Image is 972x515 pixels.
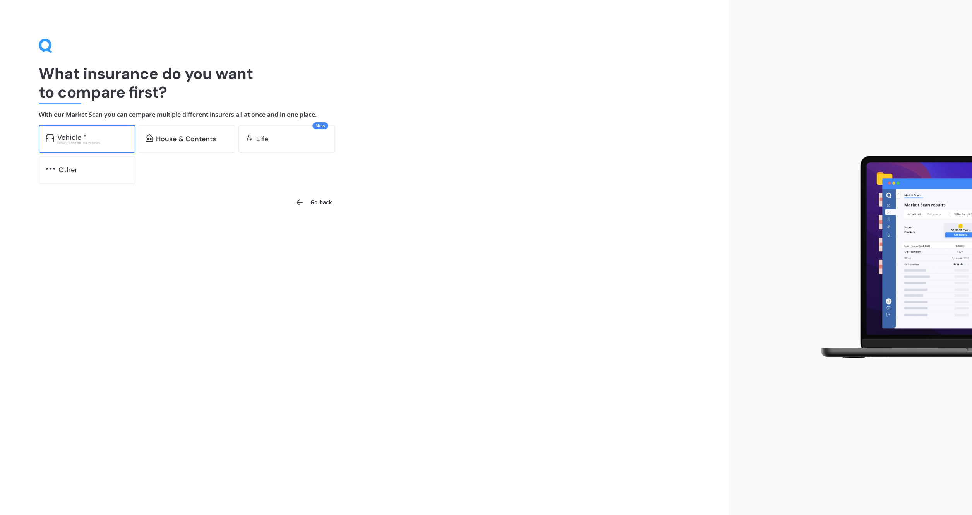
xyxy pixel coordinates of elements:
div: Vehicle * [57,133,87,141]
img: car.f15378c7a67c060ca3f3.svg [46,134,54,142]
span: New [312,122,328,129]
div: House & Contents [156,135,216,143]
img: laptop.webp [810,151,972,364]
img: home-and-contents.b802091223b8502ef2dd.svg [146,134,153,142]
img: life.f720d6a2d7cdcd3ad642.svg [245,134,253,142]
div: Excludes commercial vehicles [57,141,129,144]
img: other.81dba5aafe580aa69f38.svg [46,165,55,173]
div: Other [58,166,77,174]
button: Go back [290,193,337,212]
h4: With our Market Scan you can compare multiple different insurers all at once and in one place. [39,111,690,119]
div: Life [256,135,268,143]
h1: What insurance do you want to compare first? [39,64,690,101]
